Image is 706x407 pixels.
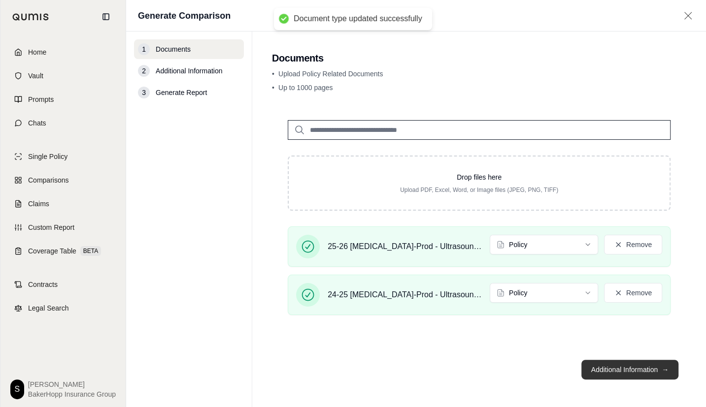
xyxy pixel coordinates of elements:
span: Upload Policy Related Documents [278,70,383,78]
span: Home [28,47,46,57]
button: Remove [604,235,662,254]
span: Claims [28,199,49,209]
span: Chats [28,118,46,128]
a: Chats [6,112,120,134]
span: Additional Information [156,66,222,76]
p: Drop files here [304,172,654,182]
button: Collapse sidebar [98,9,114,25]
span: BakerHopp Insurance Group [28,389,116,399]
a: Claims [6,193,120,215]
div: 3 [138,87,150,98]
a: Comparisons [6,169,120,191]
span: 25-26 [MEDICAL_DATA]-Prod - Ultrasound Medical Devices.pdf [328,241,482,252]
a: Contracts [6,274,120,295]
span: Single Policy [28,152,67,161]
span: Vault [28,71,43,81]
span: BETA [80,246,101,256]
span: Documents [156,44,191,54]
span: Generate Report [156,88,207,97]
span: → [662,365,669,375]
div: 2 [138,65,150,77]
a: Vault [6,65,120,87]
h2: Documents [272,51,686,65]
span: 24-25 [MEDICAL_DATA]-Prod - Ultrasound Medical Devices.pdf [328,289,482,301]
a: Home [6,41,120,63]
span: Comparisons [28,175,68,185]
div: S [10,379,24,399]
span: [PERSON_NAME] [28,379,116,389]
span: Custom Report [28,222,74,232]
a: Single Policy [6,146,120,167]
span: Legal Search [28,303,69,313]
button: Remove [604,283,662,303]
span: • [272,70,274,78]
span: Up to 1000 pages [278,84,333,92]
span: Prompts [28,94,54,104]
span: Coverage Table [28,246,76,256]
img: Qumis Logo [12,13,49,21]
button: Additional Information→ [581,360,678,379]
span: Contracts [28,280,58,289]
a: Custom Report [6,217,120,238]
a: Prompts [6,89,120,110]
a: Legal Search [6,297,120,319]
div: 1 [138,43,150,55]
a: Coverage TableBETA [6,240,120,262]
p: Upload PDF, Excel, Word, or Image files (JPEG, PNG, TIFF) [304,186,654,194]
div: Document type updated successfully [294,14,422,24]
span: • [272,84,274,92]
h1: Generate Comparison [138,9,231,23]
